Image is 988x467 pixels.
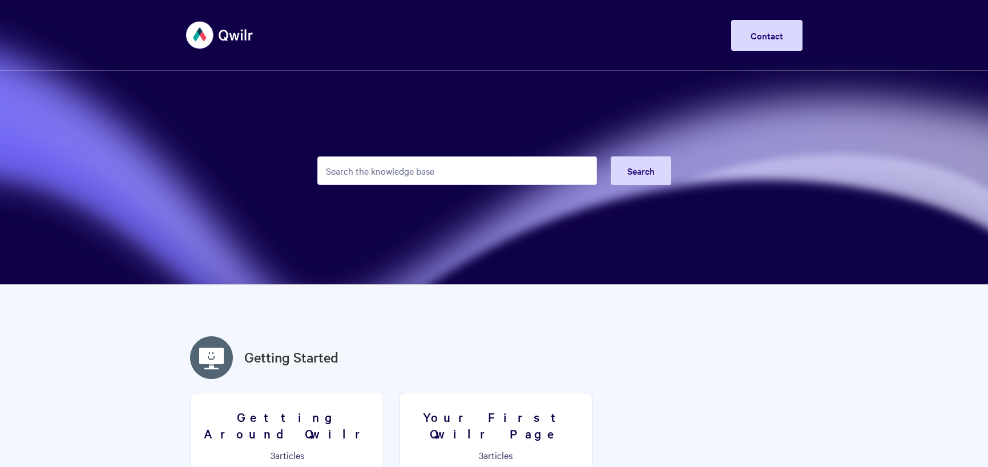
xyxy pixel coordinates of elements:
[406,450,585,460] p: articles
[244,347,338,368] a: Getting Started
[611,156,671,185] button: Search
[198,450,377,460] p: articles
[198,409,377,441] h3: Getting Around Qwilr
[406,409,585,441] h3: Your First Qwilr Page
[317,156,597,185] input: Search the knowledge base
[271,449,275,461] span: 3
[479,449,483,461] span: 3
[186,14,254,57] img: Qwilr Help Center
[627,164,655,177] span: Search
[731,20,803,51] a: Contact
